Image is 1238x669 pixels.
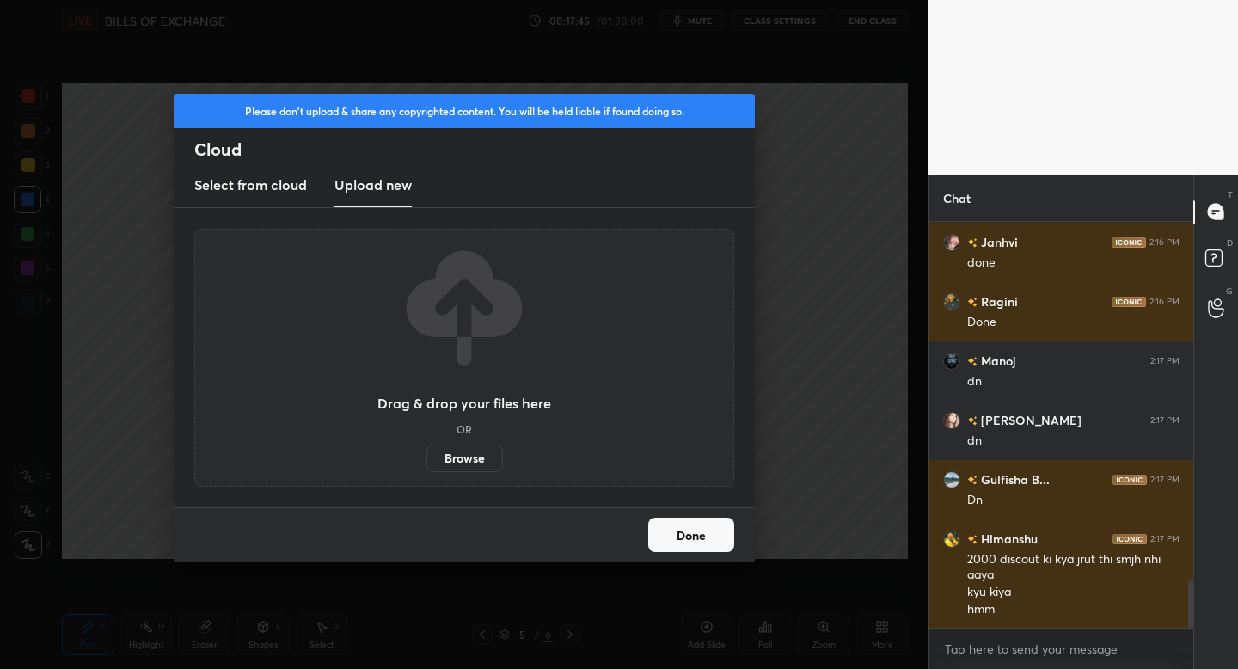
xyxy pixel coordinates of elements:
h2: Cloud [194,138,755,161]
div: Done [967,314,1180,331]
div: dn [967,433,1180,450]
div: Dn [967,492,1180,509]
img: no-rating-badge.077c3623.svg [967,416,978,426]
img: iconic-dark.1390631f.png [1112,533,1147,543]
div: grid [929,222,1193,629]
img: no-rating-badge.077c3623.svg [967,238,978,248]
h3: Upload new [334,175,412,195]
div: done [967,255,1180,272]
div: kyu kiya [967,584,1180,601]
button: Done [648,518,734,552]
h6: Janhvi [978,233,1018,251]
img: 9faa1e27cf42406a9e887d084d690bdd.jpg [943,411,960,428]
div: 2:16 PM [1149,236,1180,247]
img: iconic-dark.1390631f.png [1112,296,1146,306]
div: hmm [967,601,1180,618]
img: no-rating-badge.077c3623.svg [967,298,978,307]
img: 4edfecb2c64c43909f23060e26d90455.jpg [943,470,960,488]
h3: Drag & drop your files here [377,396,551,410]
p: G [1226,285,1233,298]
img: bd29ef8e1f814d9490f17bc70d2319d3.jpg [943,233,960,250]
h3: Select from cloud [194,175,307,195]
h6: Gulfisha B... [978,470,1050,488]
div: 2:17 PM [1150,414,1180,425]
p: T [1228,188,1233,201]
p: Chat [929,175,984,221]
h6: [PERSON_NAME] [978,411,1082,429]
p: D [1227,236,1233,249]
div: 2:16 PM [1149,296,1180,306]
img: iconic-dark.1390631f.png [1112,236,1146,247]
img: iconic-dark.1390631f.png [1112,474,1147,484]
h6: Ragini [978,292,1018,310]
img: no-rating-badge.077c3623.svg [967,357,978,366]
div: 2000 discout ki kya jrut thi smjh nhi aaya [967,551,1180,584]
div: 2:17 PM [1150,533,1180,543]
div: 2:17 PM [1150,355,1180,365]
img: 3529433a1a3f4b01b1c523f21d7de814.jpg [943,292,960,310]
h5: OR [457,424,472,434]
div: 2:17 PM [1150,474,1180,484]
div: dn [967,373,1180,390]
div: Please don't upload & share any copyrighted content. You will be held liable if found doing so. [174,94,755,128]
h6: Manoj [978,352,1015,370]
img: 2b66c2acb53943a095606e681ef2fbd0.jpg [943,352,960,369]
img: 4a5fea1b80694d39a9c457cd04b96852.jpg [943,530,960,547]
img: no-rating-badge.077c3623.svg [967,476,978,485]
img: no-rating-badge.077c3623.svg [967,535,978,544]
h6: Himanshu [978,530,1038,548]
